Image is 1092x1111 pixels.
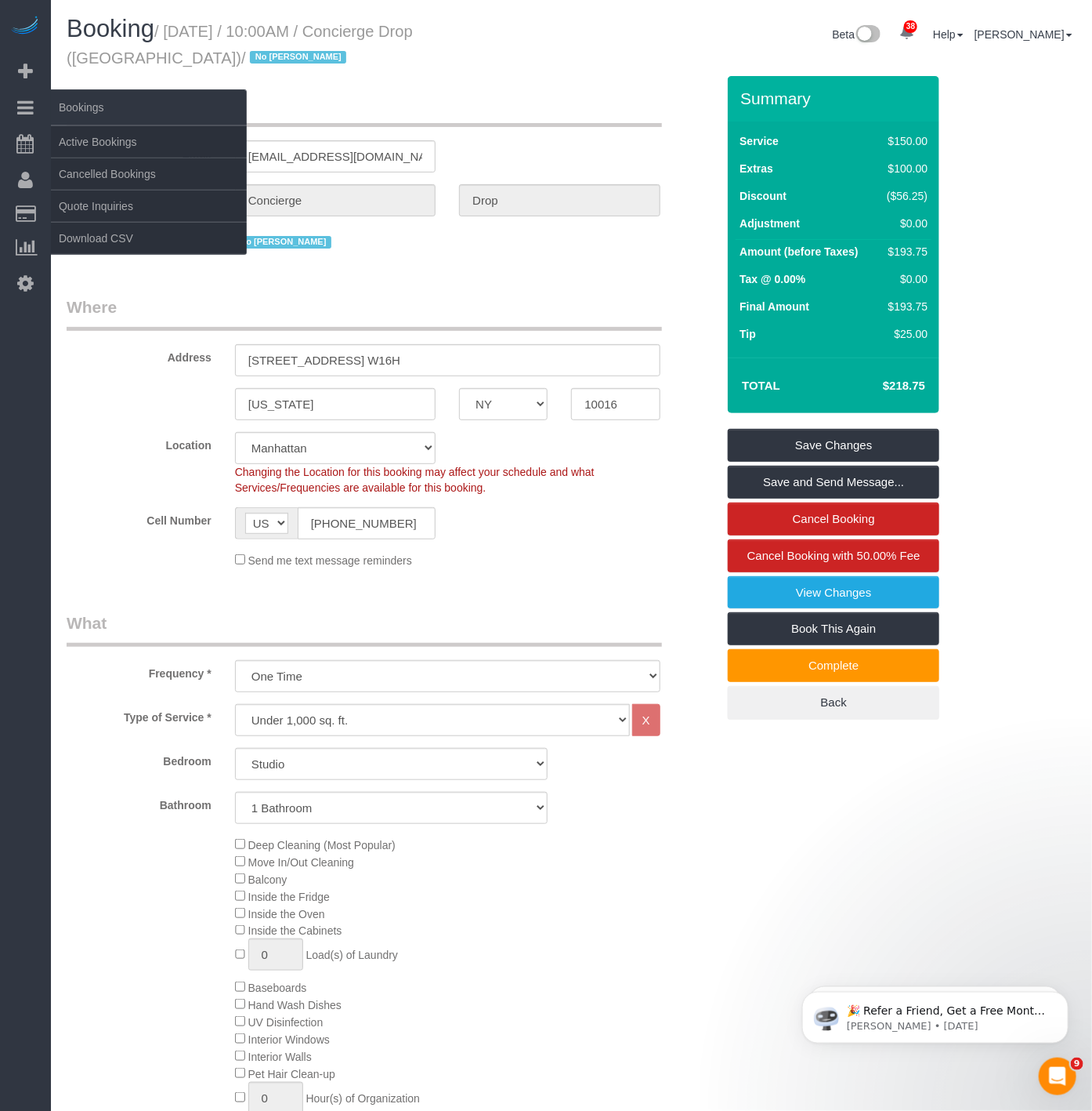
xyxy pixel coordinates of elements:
span: Move In/Out Cleaning [248,856,354,869]
strong: Total [742,379,780,392]
small: / [DATE] / 10:00AM / Concierge Drop ([GEOGRAPHIC_DATA]) [67,23,413,67]
a: Help [933,28,964,41]
legend: What [67,612,662,647]
label: Cell Number [55,507,223,528]
a: Download CSV [51,223,247,254]
span: Inside the Fridge [248,891,330,903]
label: Frequency * [55,660,223,681]
span: 38 [904,20,917,33]
span: Inside the Cabinets [248,924,342,937]
span: Load(s) of Laundry [306,949,399,961]
input: Last Name [459,184,660,216]
span: Interior Windows [248,1033,330,1046]
label: Address [55,344,223,365]
div: $100.00 [881,161,928,176]
label: Bathroom [55,792,223,813]
div: $150.00 [881,133,928,149]
input: Zip Code [571,388,660,420]
span: Cancel Booking with 50.00% Fee [747,549,920,562]
a: Cancel Booking [728,503,939,536]
label: Type of Service * [55,704,223,725]
input: Cell Number [298,507,436,539]
span: Hour(s) of Organization [306,1092,421,1105]
h4: $218.75 [836,379,925,393]
legend: Who [67,92,662,127]
img: Automaid Logo [9,16,41,38]
a: View Changes [728,576,939,609]
label: Extras [739,161,773,176]
span: Send me text message reminders [248,554,412,567]
iframe: Intercom notifications message [779,959,1092,1069]
div: $25.00 [881,326,928,342]
a: Quote Inquiries [51,191,247,222]
label: Location [55,432,223,453]
legend: Where [67,296,662,331]
span: No [PERSON_NAME] [250,51,346,64]
span: Hand Wash Dishes [248,999,342,1011]
a: Cancel Booking with 50.00% Fee [728,539,939,572]
div: ($56.25) [881,188,928,204]
span: No [PERSON_NAME] [235,236,331,249]
span: Booking [67,15,154,42]
h3: Summary [740,89,931,107]
span: / [241,49,351,67]
label: Discount [739,188,786,204]
ul: Bookings [51,125,247,255]
a: Book This Again [728,612,939,645]
a: Beta [833,28,881,41]
span: Pet Hair Clean-up [248,1068,335,1080]
span: Bookings [51,89,247,125]
span: Inside the Oven [248,908,325,920]
div: $193.75 [881,299,928,314]
span: 🎉 Refer a Friend, Get a Free Month! 🎉 Love Automaid? Share the love! When you refer a friend who ... [68,45,268,214]
span: UV Disinfection [248,1016,324,1029]
iframe: Intercom live chat [1039,1058,1076,1095]
div: $193.75 [881,244,928,260]
label: Adjustment [739,216,800,231]
a: Save Changes [728,429,939,462]
span: 9 [1071,1058,1083,1070]
label: Bedroom [55,748,223,769]
p: Message from Ellie, sent 1d ago [68,60,270,74]
span: Changing the Location for this booking may affect your schedule and what Services/Frequencies are... [235,466,595,494]
a: [PERSON_NAME] [974,28,1072,41]
a: Cancelled Bookings [51,158,247,190]
label: Tip [739,326,756,342]
img: New interface [855,25,880,45]
a: Active Bookings [51,126,247,158]
span: Balcony [248,873,287,886]
span: Baseboards [248,982,307,994]
span: Deep Cleaning (Most Popular) [248,839,396,851]
label: Service [739,133,779,149]
a: 38 [891,16,922,50]
a: Complete [728,649,939,682]
div: $0.00 [881,216,928,231]
div: $0.00 [881,271,928,287]
input: First Name [235,184,436,216]
span: Interior Walls [248,1051,312,1063]
label: Tax @ 0.00% [739,271,805,287]
label: Amount (before Taxes) [739,244,858,260]
a: Back [728,686,939,719]
label: Final Amount [739,299,809,314]
input: City [235,388,436,420]
input: Email [235,140,436,172]
a: Save and Send Message... [728,466,939,499]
